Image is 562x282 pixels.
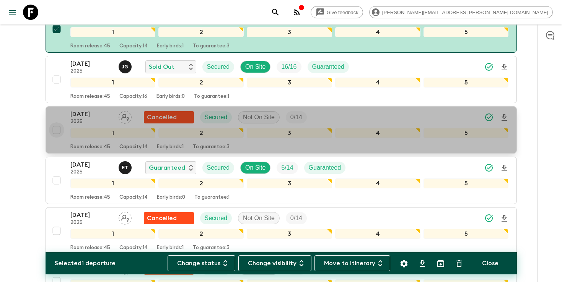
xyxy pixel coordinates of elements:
[119,113,132,119] span: Assign pack leader
[193,43,230,49] p: To guarantee: 3
[119,63,133,69] span: Jón Gísli
[247,229,332,239] div: 3
[46,5,517,53] button: [DATE]2025Assign pack leaderFlash Pack cancellationSecuredNot On SiteTrip Fill12345Room release:4...
[119,43,148,49] p: Capacity: 14
[415,256,430,271] button: Download CSV
[70,245,110,251] p: Room release: 45
[240,162,270,174] div: On Site
[277,162,298,174] div: Trip Fill
[335,229,420,239] div: 4
[119,164,133,170] span: Esther Thorvalds
[122,64,128,70] p: J G
[70,68,112,75] p: 2025
[207,163,230,172] p: Secured
[335,128,420,138] div: 4
[314,255,390,271] button: Move to Itinerary
[70,78,156,88] div: 1
[238,255,311,271] button: Change visibility
[119,94,147,100] p: Capacity: 16
[424,178,509,188] div: 5
[335,27,420,37] div: 4
[46,157,517,204] button: [DATE]2025Esther ThorvaldsGuaranteedSecuredOn SiteTrip FillGuaranteed12345Room release:45Capacity...
[119,214,132,220] span: Assign pack leader
[205,113,228,122] p: Secured
[335,178,420,188] div: 4
[245,62,266,71] p: On Site
[70,194,110,201] p: Room release: 45
[122,165,128,171] p: E T
[202,162,235,174] div: Secured
[70,211,112,220] p: [DATE]
[70,27,156,37] div: 1
[193,144,230,150] p: To guarantee: 3
[70,160,112,169] p: [DATE]
[268,5,283,20] button: search adventures
[500,63,509,72] svg: Download Onboarding
[149,163,185,172] p: Guaranteed
[70,94,110,100] p: Room release: 45
[369,6,553,18] div: [PERSON_NAME][EMAIL_ADDRESS][PERSON_NAME][DOMAIN_NAME]
[119,161,133,174] button: ET
[149,62,174,71] p: Sold Out
[247,178,332,188] div: 3
[243,113,275,122] p: Not On Site
[484,163,494,172] svg: Synced Successfully
[312,62,345,71] p: Guaranteed
[156,94,185,100] p: Early birds: 0
[70,43,110,49] p: Room release: 45
[484,62,494,71] svg: Synced Successfully
[147,113,177,122] p: Cancelled
[194,94,229,100] p: To guarantee: 1
[378,10,552,15] span: [PERSON_NAME][EMAIL_ADDRESS][PERSON_NAME][DOMAIN_NAME]
[238,111,280,123] div: Not On Site
[70,220,112,226] p: 2025
[193,245,230,251] p: To guarantee: 3
[157,144,184,150] p: Early birds: 1
[147,214,177,223] p: Cancelled
[70,59,112,68] p: [DATE]
[484,113,494,122] svg: Synced Successfully
[424,27,509,37] div: 5
[286,111,307,123] div: Trip Fill
[200,111,232,123] div: Secured
[277,61,301,73] div: Trip Fill
[70,128,156,138] div: 1
[119,245,148,251] p: Capacity: 14
[158,229,244,239] div: 2
[424,128,509,138] div: 5
[245,163,266,172] p: On Site
[290,113,302,122] p: 0 / 14
[451,256,467,271] button: Delete
[247,128,332,138] div: 3
[46,207,517,254] button: [DATE]2025Assign pack leaderFlash Pack cancellationSecuredNot On SiteTrip Fill12345Room release:4...
[323,10,363,15] span: Give feedback
[500,214,509,223] svg: Download Onboarding
[119,194,148,201] p: Capacity: 14
[144,212,194,224] div: Flash Pack cancellation
[207,62,230,71] p: Secured
[286,212,307,224] div: Trip Fill
[473,255,508,271] button: Close
[46,106,517,154] button: [DATE]2025Assign pack leaderFlash Pack cancellationSecuredNot On SiteTrip Fill12345Room release:4...
[205,214,228,223] p: Secured
[70,178,156,188] div: 1
[5,5,20,20] button: menu
[157,43,184,49] p: Early birds: 1
[433,256,448,271] button: Archive (Completed, Cancelled or Unsynced Departures only)
[158,178,244,188] div: 2
[70,169,112,175] p: 2025
[157,245,184,251] p: Early birds: 1
[70,119,112,125] p: 2025
[200,212,232,224] div: Secured
[500,113,509,122] svg: Download Onboarding
[70,110,112,119] p: [DATE]
[70,229,156,239] div: 1
[202,61,235,73] div: Secured
[119,60,133,73] button: JG
[500,164,509,173] svg: Download Onboarding
[247,27,332,37] div: 3
[424,78,509,88] div: 5
[309,163,341,172] p: Guaranteed
[168,255,235,271] button: Change status
[247,78,332,88] div: 3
